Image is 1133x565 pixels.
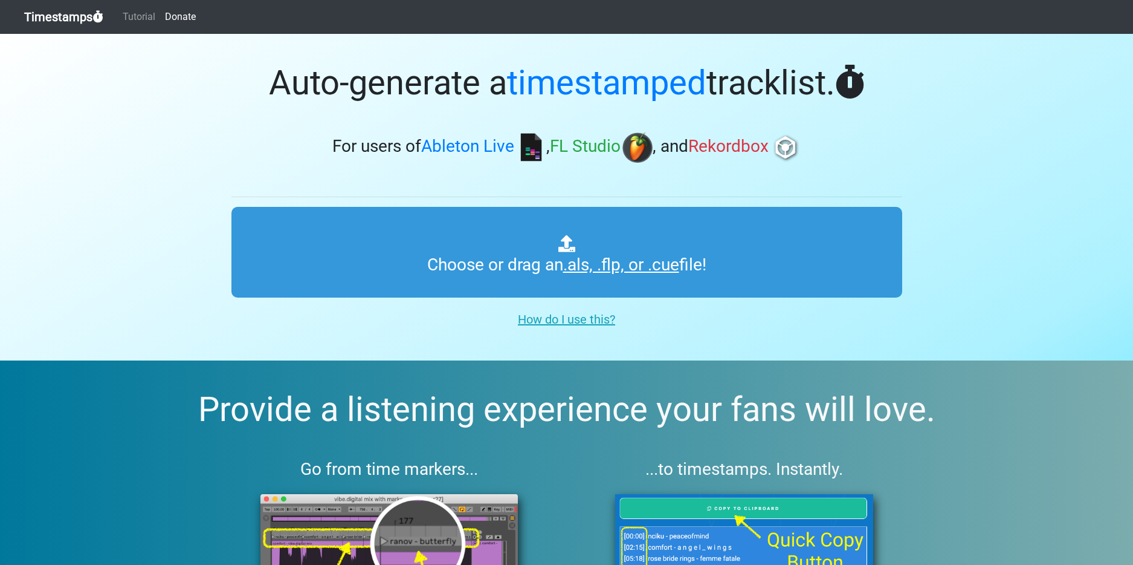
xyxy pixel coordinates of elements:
[160,5,201,29] a: Donate
[507,63,706,103] span: timestamped
[231,63,902,103] h1: Auto-generate a tracklist.
[550,137,621,157] span: FL Studio
[118,5,160,29] a: Tutorial
[231,459,547,480] h3: Go from time markers...
[770,132,801,163] img: rb.png
[518,312,615,327] u: How do I use this?
[421,137,514,157] span: Ableton Live
[586,459,902,480] h3: ...to timestamps. Instantly.
[688,137,769,157] span: Rekordbox
[231,132,902,163] h3: For users of , , and
[516,132,546,163] img: ableton.png
[29,390,1104,430] h2: Provide a listening experience your fans will love.
[24,5,103,29] a: Timestamps
[622,132,653,163] img: fl.png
